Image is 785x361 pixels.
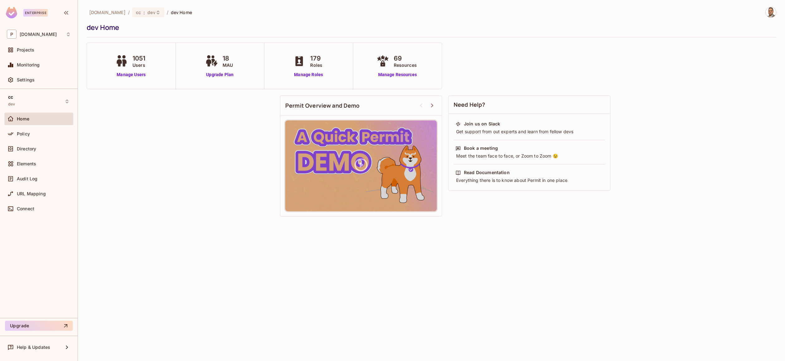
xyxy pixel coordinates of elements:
[167,9,168,15] li: /
[464,169,510,176] div: Read Documentation
[20,32,57,37] span: Workspace: pluto.tv
[17,206,34,211] span: Connect
[23,9,48,17] div: Enterprise
[455,177,603,183] div: Everything there is to know about Permit in one place
[464,121,500,127] div: Join us on Slack
[223,62,233,68] span: MAU
[7,30,17,39] span: P
[310,54,322,63] span: 179
[17,62,40,67] span: Monitoring
[136,9,141,15] span: cc
[114,71,149,78] a: Manage Users
[17,116,30,121] span: Home
[147,9,155,15] span: dev
[766,7,776,17] img: Jamil Modak
[5,321,73,331] button: Upgrade
[310,62,322,68] span: Roles
[17,131,30,136] span: Policy
[455,153,603,159] div: Meet the team face to face, or Zoom to Zoom 😉
[17,161,36,166] span: Elements
[17,77,35,82] span: Settings
[204,71,236,78] a: Upgrade Plan
[375,71,420,78] a: Manage Resources
[132,62,146,68] span: Users
[223,54,233,63] span: 18
[464,145,498,151] div: Book a meeting
[285,102,360,110] span: Permit Overview and Demo
[17,345,50,350] span: Help & Updates
[128,9,130,15] li: /
[87,23,773,32] div: dev Home
[454,101,485,109] span: Need Help?
[8,102,15,107] span: dev
[17,47,34,52] span: Projects
[394,62,417,68] span: Resources
[143,10,145,15] span: :
[17,191,46,196] span: URL Mapping
[171,9,192,15] span: dev Home
[455,129,603,135] div: Get support from out experts and learn from fellow devs
[291,71,325,78] a: Manage Roles
[6,7,17,18] img: SReyMgAAAABJRU5ErkJggg==
[132,54,146,63] span: 1051
[17,176,37,181] span: Audit Log
[89,9,126,15] span: the active workspace
[394,54,417,63] span: 69
[17,146,36,151] span: Directory
[8,95,13,100] span: cc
